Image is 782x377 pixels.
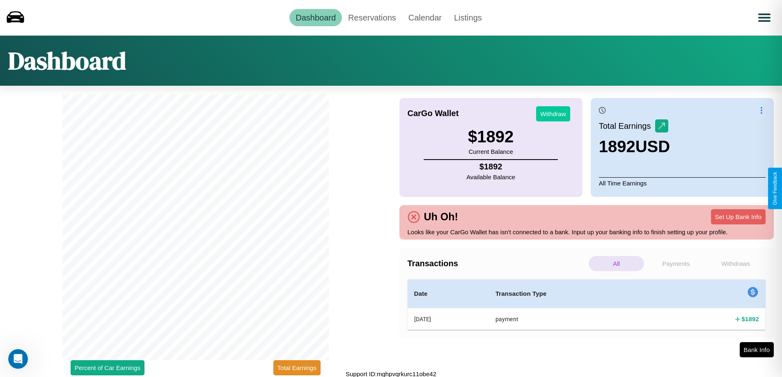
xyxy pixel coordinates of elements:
[772,172,778,205] div: Give Feedback
[589,256,644,271] p: All
[536,106,570,121] button: Withdraw
[8,349,28,369] iframe: Intercom live chat
[466,171,515,183] p: Available Balance
[468,128,514,146] h3: $ 1892
[448,9,488,26] a: Listings
[648,256,704,271] p: Payments
[71,360,144,375] button: Percent of Car Earnings
[466,162,515,171] h4: $ 1892
[489,308,662,330] th: payment
[742,315,759,323] h4: $ 1892
[402,9,448,26] a: Calendar
[468,146,514,157] p: Current Balance
[599,177,766,189] p: All Time Earnings
[599,137,670,156] h3: 1892 USD
[740,342,774,357] button: Bank Info
[495,289,655,299] h4: Transaction Type
[408,109,459,118] h4: CarGo Wallet
[273,360,321,375] button: Total Earnings
[408,308,489,330] th: [DATE]
[753,6,776,29] button: Open menu
[408,226,766,238] p: Looks like your CarGo Wallet has isn't connected to a bank. Input up your banking info to finish ...
[342,9,402,26] a: Reservations
[414,289,482,299] h4: Date
[408,259,587,268] h4: Transactions
[708,256,764,271] p: Withdraws
[711,209,766,224] button: Set Up Bank Info
[408,279,766,330] table: simple table
[289,9,342,26] a: Dashboard
[599,119,655,133] p: Total Earnings
[8,44,126,78] h1: Dashboard
[420,211,462,223] h4: Uh Oh!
